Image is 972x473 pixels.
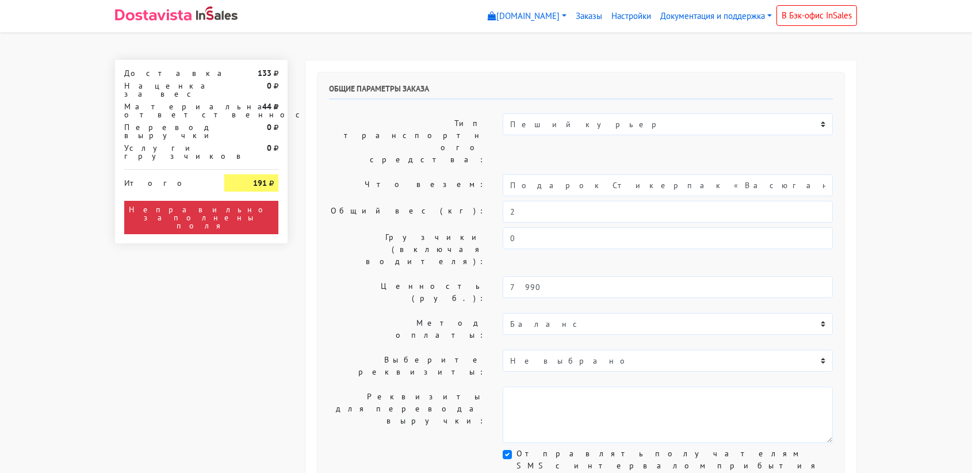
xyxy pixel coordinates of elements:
strong: 191 [253,178,267,188]
label: Общий вес (кг): [320,201,494,223]
div: Доставка [116,69,216,77]
strong: 44 [262,101,271,112]
h6: Общие параметры заказа [329,84,833,100]
label: Грузчики (включая водителя): [320,227,494,272]
div: Перевод выручки [116,123,216,139]
label: Ценность (руб.): [320,276,494,308]
label: Что везем: [320,174,494,196]
div: Услуги грузчиков [116,144,216,160]
label: Выберите реквизиты: [320,350,494,382]
strong: 0 [267,143,271,153]
strong: 0 [267,122,271,132]
div: Наценка за вес [116,82,216,98]
div: Неправильно заполнены поля [124,201,278,234]
a: Документация и поддержка [656,5,776,28]
a: [DOMAIN_NAME] [483,5,571,28]
img: InSales [196,6,238,20]
label: Реквизиты для перевода выручки: [320,387,494,443]
label: Тип транспортного средства: [320,113,494,170]
strong: 133 [258,68,271,78]
strong: 0 [267,81,271,91]
a: Заказы [571,5,607,28]
label: Метод оплаты: [320,313,494,345]
div: Материальная ответственность [116,102,216,119]
img: Dostavista - срочная курьерская служба доставки [115,9,192,21]
a: В Бэк-офис InSales [776,5,857,26]
div: Итого [124,174,207,187]
a: Настройки [607,5,656,28]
